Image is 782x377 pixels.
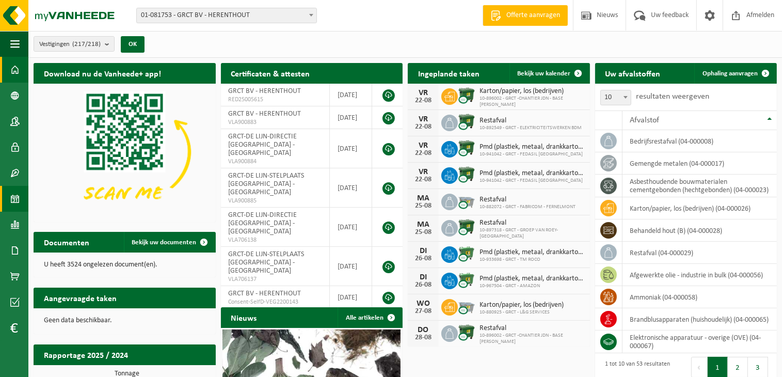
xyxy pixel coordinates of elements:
td: ammoniak (04-000058) [623,286,777,308]
a: Ophaling aanvragen [694,63,776,84]
span: Pmd (plastiek, metaal, drankkartons) (bedrijven) [480,143,585,151]
span: 01-081753 - GRCT BV - HERENTHOUT [137,8,316,23]
label: resultaten weergeven [636,92,710,101]
span: Bekijk uw documenten [132,239,197,246]
span: Pmd (plastiek, metaal, drankkartons) (bedrijven) [480,169,585,178]
p: U heeft 3524 ongelezen document(en). [44,261,205,269]
span: Pmd (plastiek, metaal, drankkartons) (bedrijven) [480,248,585,257]
span: VLA706138 [229,236,322,244]
img: WB-2500-CU [458,297,475,315]
span: 01-081753 - GRCT BV - HERENTHOUT [136,8,317,23]
td: brandblusapparaten (huishoudelijk) (04-000065) [623,308,777,331]
div: 22-08 [413,150,434,157]
span: 10-896002 - GRCT -CHANTIER JDN - BASE [PERSON_NAME] [480,333,585,345]
span: GRCT-DE LIJN-STELPLAATS [GEOGRAPHIC_DATA] - [GEOGRAPHIC_DATA] [229,250,305,275]
div: VR [413,142,434,150]
span: 10-897318 - GRCT - GROEP VAN ROEY-[GEOGRAPHIC_DATA] [480,227,585,240]
img: WB-0660-CU [458,271,475,289]
span: Restafval [480,196,576,204]
td: karton/papier, los (bedrijven) (04-000026) [623,197,777,219]
a: Alle artikelen [338,307,402,328]
span: Restafval [480,219,585,227]
img: WB-1100-CU [458,218,475,236]
span: VLA900885 [229,197,322,205]
div: 27-08 [413,308,434,315]
div: WO [413,300,434,308]
div: DI [413,247,434,255]
img: WB-1100-CU [458,113,475,131]
span: Pmd (plastiek, metaal, drankkartons) (bedrijven) [480,275,585,283]
div: 22-08 [413,176,434,183]
td: [DATE] [330,208,372,247]
h2: Rapportage 2025 / 2024 [34,344,138,365]
span: 10-941042 - GRCT - FEDASIL [GEOGRAPHIC_DATA] [480,151,585,158]
span: 10-941042 - GRCT - FEDASIL [GEOGRAPHIC_DATA] [480,178,585,184]
span: GRCT BV - HERENTHOUT [229,290,301,297]
div: VR [413,168,434,176]
count: (217/218) [72,41,101,48]
span: Consent-SelfD-VEG2200143 [229,298,322,306]
div: 22-08 [413,123,434,131]
a: Bekijk uw kalender [509,63,589,84]
td: [DATE] [330,168,372,208]
span: VLA900883 [229,118,322,127]
span: VLA900884 [229,158,322,166]
span: Bekijk uw kalender [518,70,571,77]
span: 10-933698 - GRCT - TM ROCO [480,257,585,263]
div: VR [413,115,434,123]
span: 10 [601,90,631,105]
td: bedrijfsrestafval (04-000008) [623,130,777,152]
span: Ophaling aanvragen [703,70,758,77]
h2: Aangevraagde taken [34,288,127,308]
span: Restafval [480,324,585,333]
div: DI [413,273,434,281]
span: Afvalstof [630,116,660,124]
span: Restafval [480,117,582,125]
img: WB-1100-CU [458,324,475,341]
div: 25-08 [413,202,434,210]
h2: Certificaten & attesten [221,63,321,83]
span: Offerte aanvragen [504,10,563,21]
img: WB-0660-CU [458,245,475,262]
td: elektronische apparatuur - overige (OVE) (04-000067) [623,331,777,353]
td: afgewerkte olie - industrie in bulk (04-000056) [623,264,777,286]
td: [DATE] [330,106,372,129]
div: DO [413,326,434,334]
span: Vestigingen [39,37,101,52]
span: GRCT BV - HERENTHOUT [229,110,301,118]
td: behandeld hout (B) (04-000028) [623,219,777,242]
td: restafval (04-000029) [623,242,777,264]
div: MA [413,194,434,202]
td: [DATE] [330,286,372,309]
span: 10-880925 - GRCT - L&G SERVICES [480,309,564,316]
td: gemengde metalen (04-000017) [623,152,777,175]
td: asbesthoudende bouwmaterialen cementgebonden (hechtgebonden) (04-000023) [623,175,777,197]
div: VR [413,89,434,97]
h2: Download nu de Vanheede+ app! [34,63,171,83]
img: WB-1100-CU [458,166,475,183]
h2: Documenten [34,232,100,252]
img: WB-1100-CU [458,139,475,157]
div: 26-08 [413,255,434,262]
span: 10 [600,90,631,105]
span: Karton/papier, los (bedrijven) [480,87,585,96]
h2: Uw afvalstoffen [595,63,671,83]
span: 10-892549 - GRCT - ELEKTRICITEITSWERKEN BDM [480,125,582,131]
span: GRCT-DE LIJN-STELPLAATS [GEOGRAPHIC_DATA] - [GEOGRAPHIC_DATA] [229,172,305,196]
span: 10-967504 - GRCT - AMAZON [480,283,585,289]
div: 26-08 [413,281,434,289]
img: Download de VHEPlus App [34,84,216,220]
td: [DATE] [330,129,372,168]
div: MA [413,221,434,229]
div: 28-08 [413,334,434,341]
h2: Ingeplande taken [408,63,490,83]
span: GRCT BV - HERENTHOUT [229,87,301,95]
p: Geen data beschikbaar. [44,317,205,324]
img: WB-2500-CU [458,192,475,210]
span: 10-882072 - GRCT - FABRICOM - FERNELMONT [480,204,576,210]
td: [DATE] [330,247,372,286]
span: GRCT-DE LIJN-DIRECTIE [GEOGRAPHIC_DATA] - [GEOGRAPHIC_DATA] [229,211,297,235]
button: Vestigingen(217/218) [34,36,115,52]
button: OK [121,36,145,53]
td: [DATE] [330,84,372,106]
